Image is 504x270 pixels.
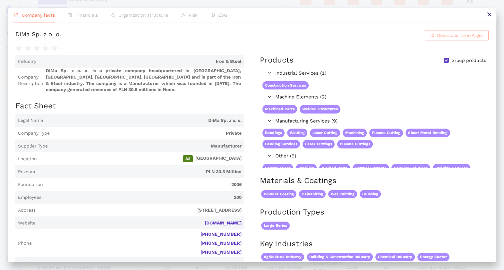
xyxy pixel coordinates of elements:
[189,13,198,18] span: Risk
[262,105,297,114] span: Machined Parts
[18,169,37,175] span: Revenue
[262,129,285,137] span: Bendings
[319,164,350,173] span: Welded Parts
[46,68,242,93] span: DiMa Sp. z o. o. is a private company headquartered in [GEOGRAPHIC_DATA], [GEOGRAPHIC_DATA], [GEO...
[268,154,271,158] span: right
[260,116,488,126] div: Manufacturing Services (9)
[406,129,450,137] span: Sheet Metal Bending
[482,8,496,22] button: close
[51,45,58,52] span: star
[425,30,489,40] button: cloud-downloadDownload One-Pager
[18,58,36,65] span: Industry
[75,13,98,18] span: Financials
[22,13,55,18] span: Company facts
[268,71,271,75] span: right
[68,13,72,17] span: fund-view
[24,45,31,52] span: star
[46,181,242,188] span: 2006
[18,240,32,247] span: Phone
[260,55,294,66] div: Products
[337,140,373,148] span: Plasma Cuttings
[262,140,300,148] span: Bending Services
[299,190,326,198] span: Galvanizing
[268,119,271,123] span: right
[39,169,242,175] span: PLN 30.5 Million
[275,93,485,101] span: Machine Elements (2)
[275,70,485,77] span: Industrial Services (1)
[296,164,317,173] span: Profiling
[18,143,48,149] span: Supplier Type
[328,190,357,198] span: Wet Painting
[287,129,307,137] span: Welding
[18,74,43,87] span: Company Description
[18,260,30,267] span: Email
[303,140,335,148] span: Laser Cuttings
[15,30,61,40] div: DiMa Sp. z o. o.
[18,117,43,124] span: Legal Name
[18,156,37,162] span: Location
[183,155,193,162] span: A2
[433,164,470,173] span: Welding Services
[18,207,36,214] span: Address
[181,13,185,17] span: warning
[275,152,485,160] span: Other (9)
[268,95,271,99] span: right
[353,164,389,173] span: Control Systems
[437,32,483,39] span: Download One-Pager
[275,117,485,125] span: Manufacturing Services (9)
[15,45,22,52] span: star
[262,164,293,173] span: Constructions
[260,207,489,218] h2: Production Types
[260,151,488,161] div: Other (9)
[210,13,215,17] span: eye
[487,12,492,17] span: close
[449,57,489,64] span: Group products
[261,190,296,198] span: Powder Coating
[261,253,304,261] span: Agriculture Industry
[260,92,488,102] div: Machine Elements (2)
[118,13,168,18] span: Organization structure
[310,129,340,137] span: Laser Cutting
[111,13,115,17] span: apartment
[39,155,242,162] span: [GEOGRAPHIC_DATA]
[360,190,381,198] span: Brushing
[50,143,242,149] span: Manufacturer
[18,130,50,137] span: Company Type
[375,253,415,261] span: Chemical Industry
[46,117,242,124] span: DiMa Sp. z o. o.
[38,207,242,214] span: [STREET_ADDRESS]
[15,101,244,112] h2: Fact Sheet
[39,58,242,65] span: Iron & Steel
[391,164,430,173] span: Bending Solutions
[42,45,49,52] span: star
[52,130,242,137] span: Private
[369,129,403,137] span: Plasma Cutting
[260,239,489,249] h2: Key Industries
[262,81,309,90] span: Construction Services
[260,68,488,79] div: Industrial Services (1)
[18,181,43,188] span: Foundation
[218,13,227,18] span: ESG
[260,175,489,186] h2: Materials & Coatings
[261,222,290,230] span: Large Series
[307,253,373,261] span: Building & Construction Industry
[33,45,40,52] span: star
[18,220,36,226] span: Website
[44,194,242,201] span: 200
[430,33,434,38] span: cloud-download
[18,194,41,201] span: Employees
[417,253,449,261] span: Energy Sector
[343,129,367,137] span: Machining
[300,105,340,114] span: Welded Structures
